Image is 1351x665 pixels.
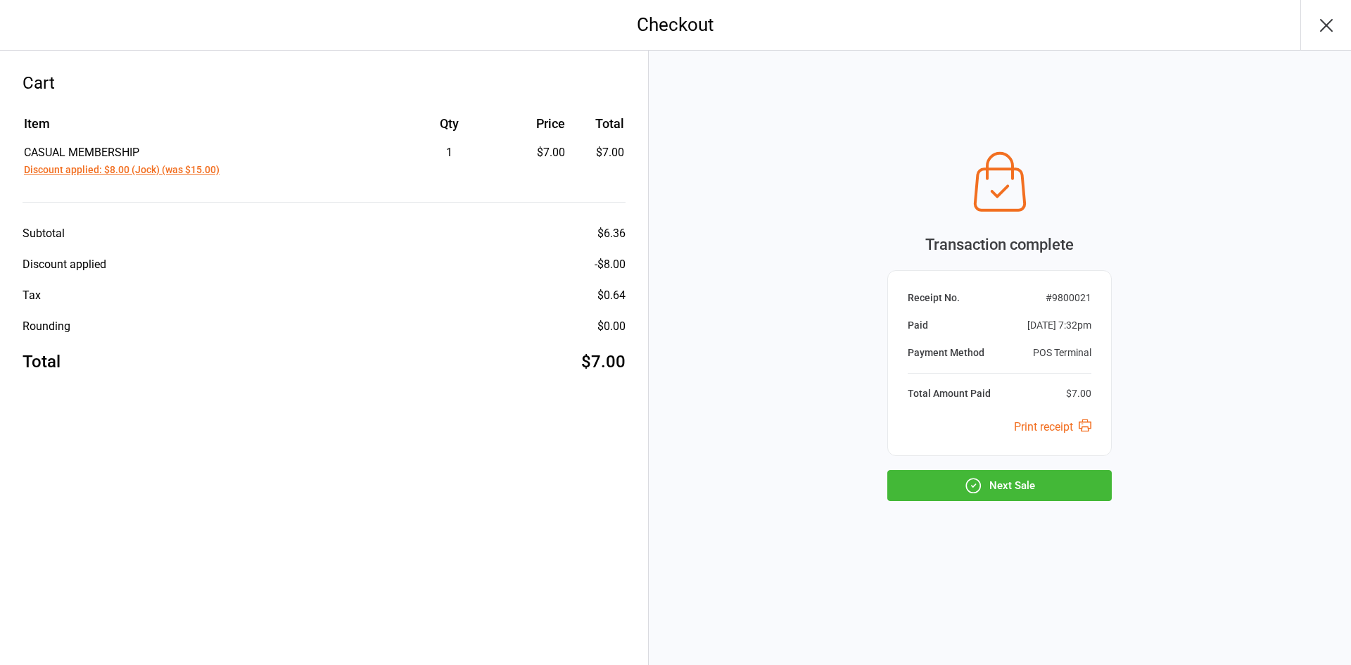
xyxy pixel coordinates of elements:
[571,144,623,178] td: $7.00
[23,256,106,273] div: Discount applied
[908,291,960,305] div: Receipt No.
[597,287,626,304] div: $0.64
[509,114,565,133] div: Price
[908,346,984,360] div: Payment Method
[887,470,1112,501] button: Next Sale
[1014,420,1091,433] a: Print receipt
[887,233,1112,256] div: Transaction complete
[1046,291,1091,305] div: # 9800021
[391,144,507,161] div: 1
[509,144,565,161] div: $7.00
[23,287,41,304] div: Tax
[1066,386,1091,401] div: $7.00
[571,114,623,143] th: Total
[908,386,991,401] div: Total Amount Paid
[23,349,61,374] div: Total
[908,318,928,333] div: Paid
[1027,318,1091,333] div: [DATE] 7:32pm
[597,225,626,242] div: $6.36
[1033,346,1091,360] div: POS Terminal
[24,163,220,177] button: Discount applied: $8.00 (Jock) (was $15.00)
[23,318,70,335] div: Rounding
[23,225,65,242] div: Subtotal
[597,318,626,335] div: $0.00
[595,256,626,273] div: - $8.00
[24,114,390,143] th: Item
[23,70,626,96] div: Cart
[391,114,507,143] th: Qty
[581,349,626,374] div: $7.00
[24,146,139,159] span: CASUAL MEMBERSHIP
